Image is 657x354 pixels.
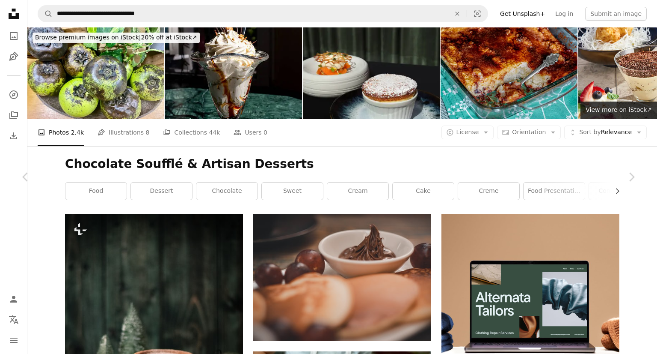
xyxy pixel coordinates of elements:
img: brown and white chocolate on white ceramic bowl [253,214,431,341]
span: Relevance [579,128,632,137]
a: Next [606,136,657,218]
span: Sort by [579,129,601,135]
span: 0 [263,128,267,137]
img: Bon appétit! [441,27,577,119]
button: Sort byRelevance [564,126,647,139]
span: View more on iStock ↗ [586,106,652,113]
button: Visual search [467,6,488,22]
button: Language [5,311,22,328]
button: Clear [448,6,467,22]
img: Black Sapote Pudding Fruit [27,27,164,119]
div: 20% off at iStock ↗ [33,33,200,43]
a: sweet [262,183,323,200]
a: Get Unsplash+ [495,7,550,21]
span: Browse premium images on iStock | [35,34,141,41]
button: Orientation [497,126,561,139]
a: food presentation [524,183,585,200]
a: Download History [5,127,22,144]
h1: Chocolate Soufflé & Artisan Desserts [65,156,619,172]
button: Menu [5,332,22,349]
form: Find visuals sitewide [38,5,488,22]
span: 8 [146,128,150,137]
a: Users 0 [234,119,267,146]
a: Log in [550,7,578,21]
a: Collections [5,107,22,124]
a: chocolate [196,183,257,200]
a: Photos [5,27,22,45]
button: Submit an image [585,7,647,21]
a: cream [327,183,388,200]
span: Orientation [512,129,546,135]
button: Search Unsplash [38,6,53,22]
a: Collections 44k [163,119,220,146]
span: 44k [209,128,220,137]
a: Illustrations 8 [98,119,149,146]
a: View more on iStock↗ [580,102,657,119]
a: creme [458,183,519,200]
a: dessert [131,183,192,200]
a: Log in / Sign up [5,291,22,308]
a: food [65,183,127,200]
a: Browse premium images on iStock|20% off at iStock↗ [27,27,205,48]
span: License [456,129,479,135]
button: License [441,126,494,139]
a: a bundt cake sitting on top of a table [65,344,243,351]
a: cake [393,183,454,200]
img: Michelin star gourmet food Souffle with vanilla ice cream and sweet pumpkin autumn dish [303,27,440,119]
a: brown and white chocolate on white ceramic bowl [253,273,431,281]
a: Illustrations [5,48,22,65]
img: Tasty ice cream sundae with whipped cream and caramel in a glass [165,27,302,119]
a: confectionery [589,183,650,200]
a: Explore [5,86,22,103]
